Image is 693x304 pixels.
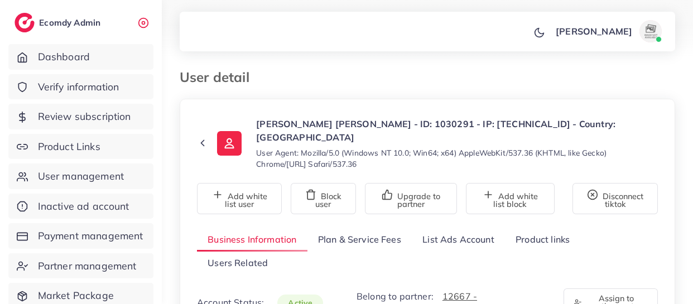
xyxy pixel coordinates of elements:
[8,44,153,70] a: Dashboard
[197,228,307,252] a: Business Information
[38,288,114,303] span: Market Package
[38,229,143,243] span: Payment management
[307,228,412,252] a: Plan & Service Fees
[466,183,555,214] button: Add white list block
[550,20,666,42] a: [PERSON_NAME]avatar
[8,134,153,160] a: Product Links
[180,69,258,85] h3: User detail
[38,109,131,124] span: Review subscription
[38,169,124,184] span: User management
[15,13,103,32] a: logoEcomdy Admin
[38,259,137,273] span: Partner management
[8,163,153,189] a: User management
[8,253,153,279] a: Partner management
[256,117,658,144] p: [PERSON_NAME] [PERSON_NAME] - ID: 1030291 - IP: [TECHNICAL_ID] - Country: [GEOGRAPHIC_DATA]
[197,252,278,276] a: Users Related
[38,199,129,214] span: Inactive ad account
[38,139,100,154] span: Product Links
[256,147,658,170] small: User Agent: Mozilla/5.0 (Windows NT 10.0; Win64; x64) AppleWebKit/537.36 (KHTML, like Gecko) Chro...
[639,20,662,42] img: avatar
[291,183,356,214] button: Block user
[8,104,153,129] a: Review subscription
[15,13,35,32] img: logo
[556,25,632,38] p: [PERSON_NAME]
[8,223,153,249] a: Payment management
[197,183,282,214] button: Add white list user
[38,80,119,94] span: Verify information
[38,50,90,64] span: Dashboard
[572,183,658,214] button: Disconnect tiktok
[365,183,457,214] button: Upgrade to partner
[412,228,505,252] a: List Ads Account
[217,131,242,156] img: ic-user-info.36bf1079.svg
[8,194,153,219] a: Inactive ad account
[8,74,153,100] a: Verify information
[39,17,103,28] h2: Ecomdy Admin
[505,228,580,252] a: Product links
